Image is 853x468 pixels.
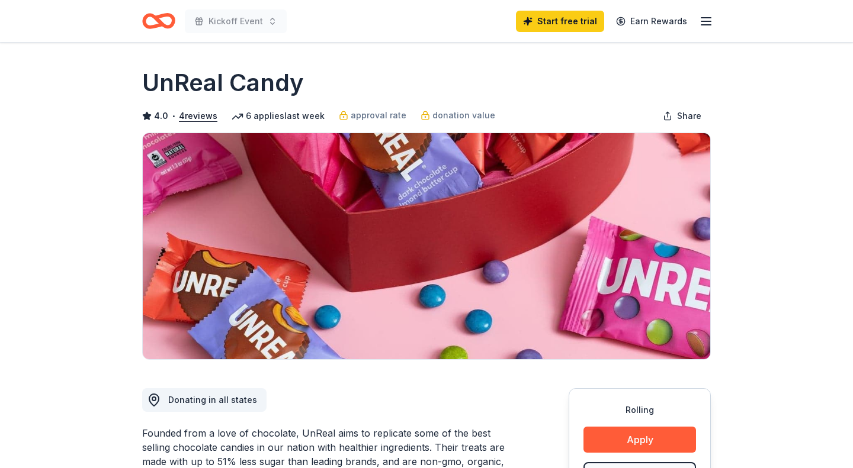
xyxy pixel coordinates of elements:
[421,108,495,122] a: donation value
[677,109,701,123] span: Share
[232,109,325,123] div: 6 applies last week
[583,427,696,453] button: Apply
[185,9,287,33] button: Kickoff Event
[143,133,710,359] img: Image for UnReal Candy
[432,108,495,122] span: donation value
[653,104,711,128] button: Share
[168,395,257,405] span: Donating in all states
[209,14,263,28] span: Kickoff Event
[154,109,168,123] span: 4.0
[179,109,217,123] button: 4reviews
[583,403,696,417] div: Rolling
[351,108,406,122] span: approval rate
[516,11,604,32] a: Start free trial
[609,11,694,32] a: Earn Rewards
[172,111,176,121] span: •
[339,108,406,122] a: approval rate
[142,66,304,99] h1: UnReal Candy
[142,7,175,35] a: Home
